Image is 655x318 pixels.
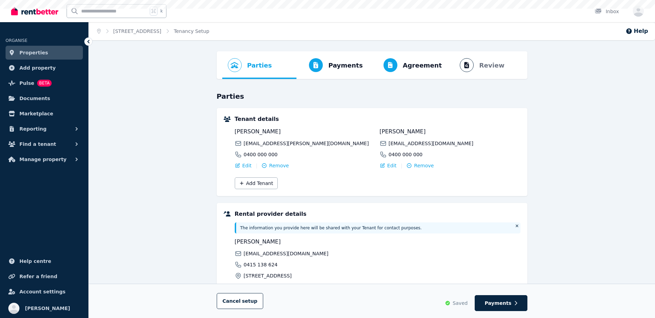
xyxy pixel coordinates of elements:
button: Remove [261,162,289,169]
nav: Progress [217,51,527,79]
span: Find a tenant [19,140,56,148]
span: Help centre [19,257,51,265]
span: Payments [328,61,363,70]
span: [STREET_ADDRESS] [244,272,292,279]
span: BETA [37,80,52,87]
span: Remove [414,162,434,169]
span: Saved [453,300,467,307]
span: setup [242,298,258,304]
span: | [256,162,258,169]
a: Documents [6,91,83,105]
span: Add property [19,64,56,72]
span: Parties [247,61,272,70]
button: Remove [406,162,434,169]
span: Edit [242,162,252,169]
button: Reporting [6,122,83,136]
a: Account settings [6,285,83,299]
span: 0400 000 000 [389,151,423,158]
h5: Rental provider details [235,210,520,218]
span: [PERSON_NAME] [380,127,520,136]
span: Property Owner [244,283,282,290]
span: Cancel [223,298,258,304]
div: Inbox [595,8,619,15]
h3: Parties [217,91,527,101]
span: 0400 000 000 [244,151,278,158]
span: [PERSON_NAME] [235,127,376,136]
button: Edit [235,162,252,169]
nav: Breadcrumb [89,22,218,40]
a: Refer a friend [6,270,83,283]
span: ORGANISE [6,38,27,43]
a: Help centre [6,254,83,268]
h5: Tenant details [235,115,520,123]
img: RentBetter [11,6,58,16]
a: Marketplace [6,107,83,121]
span: Agreement [403,61,442,70]
span: Tenancy Setup [174,28,209,35]
span: Account settings [19,288,66,296]
span: [EMAIL_ADDRESS][DOMAIN_NAME] [389,140,474,147]
button: Edit [380,162,397,169]
a: Properties [6,46,83,60]
span: [EMAIL_ADDRESS][DOMAIN_NAME] [244,250,329,257]
span: Edit [387,162,397,169]
span: Payments [485,300,511,307]
span: | [401,162,403,169]
span: Manage property [19,155,67,164]
button: Payments [475,295,527,311]
span: Marketplace [19,109,53,118]
a: Add property [6,61,83,75]
span: Properties [19,48,48,57]
span: Remove [269,162,289,169]
button: Cancelsetup [217,293,264,309]
span: Documents [19,94,50,103]
span: Pulse [19,79,34,87]
span: [PERSON_NAME] [235,238,376,246]
button: Add Tenant [235,177,278,189]
span: Refer a friend [19,272,57,281]
span: Reporting [19,125,46,133]
a: PulseBETA [6,76,83,90]
p: The information you provide here will be shared with your Tenant for contact purposes. [240,225,511,231]
span: k [160,8,163,14]
button: Help [626,27,648,35]
button: Payments [296,51,368,79]
span: [PERSON_NAME] [25,304,70,312]
button: Find a tenant [6,137,83,151]
img: Rental providers [224,211,231,217]
button: Manage property [6,152,83,166]
span: [EMAIL_ADDRESS][PERSON_NAME][DOMAIN_NAME] [244,140,369,147]
a: [STREET_ADDRESS] [113,28,162,34]
button: Parties [222,51,277,79]
button: Agreement [371,51,448,79]
span: 0415 138 624 [244,261,278,268]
